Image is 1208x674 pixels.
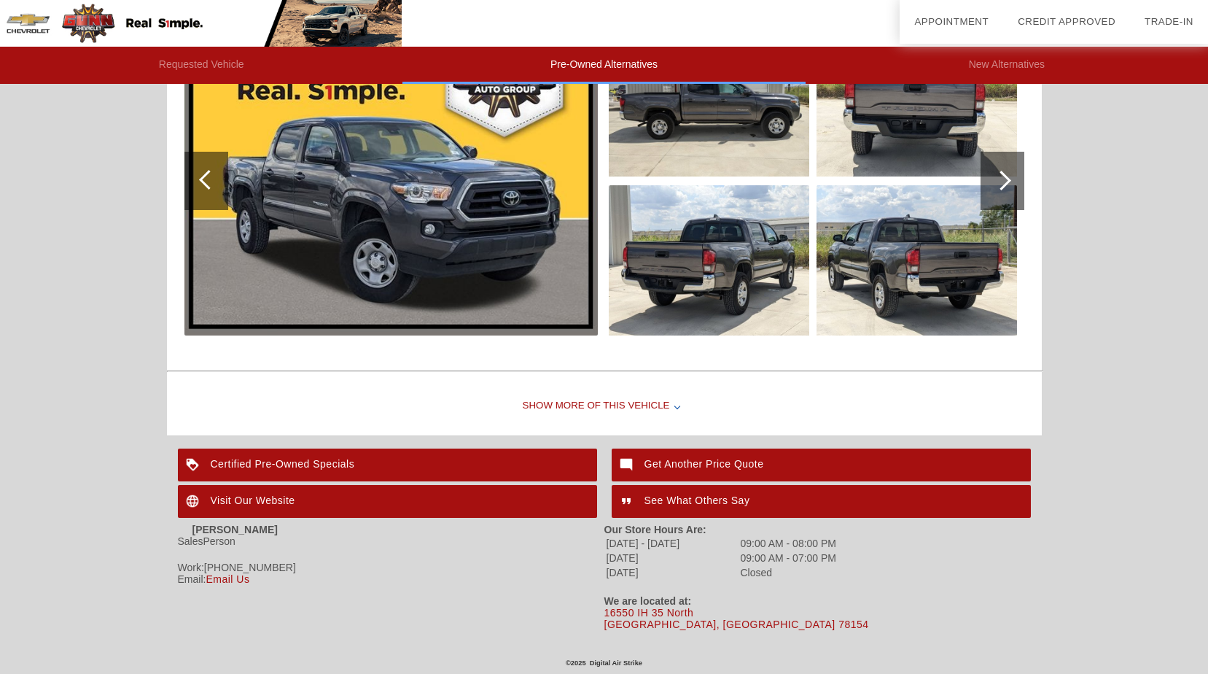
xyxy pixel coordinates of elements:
[606,537,739,550] td: [DATE] - [DATE]
[612,485,1031,518] a: See What Others Say
[192,524,278,535] strong: [PERSON_NAME]
[178,573,604,585] div: Email:
[1145,16,1193,27] a: Trade-In
[402,47,805,84] li: Pre-Owned Alternatives
[806,47,1208,84] li: New Alternatives
[612,449,1031,481] a: Get Another Price Quote
[606,551,739,565] td: [DATE]
[740,551,838,565] td: 09:00 AM - 07:00 PM
[178,449,211,481] img: ic_loyalty_white_24dp_2x.png
[740,537,838,550] td: 09:00 AM - 08:00 PM
[206,573,249,585] a: Email Us
[1018,16,1115,27] a: Credit Approved
[817,26,1017,177] img: 4.jpg
[178,485,211,518] img: ic_language_white_24dp_2x.png
[914,16,989,27] a: Appointment
[740,566,838,579] td: Closed
[604,607,869,630] a: 16550 IH 35 North[GEOGRAPHIC_DATA], [GEOGRAPHIC_DATA] 78154
[178,485,597,518] a: Visit Our Website
[178,535,604,547] div: SalesPerson
[609,185,809,336] img: 3.jpg
[167,377,1042,435] div: Show More of this Vehicle
[604,595,692,607] strong: We are located at:
[609,26,809,177] img: 2.jpg
[612,485,644,518] img: ic_format_quote_white_24dp_2x.png
[178,562,604,573] div: Work:
[606,566,739,579] td: [DATE]
[604,524,706,535] strong: Our Store Hours Are:
[204,562,296,573] span: [PHONE_NUMBER]
[612,449,644,481] img: ic_mode_comment_white_24dp_2x.png
[817,185,1017,336] img: 5.jpg
[178,449,597,481] a: Certified Pre-Owned Specials
[184,26,598,336] img: 1.jpg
